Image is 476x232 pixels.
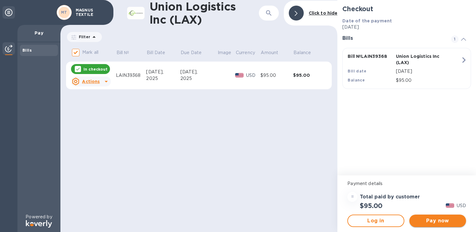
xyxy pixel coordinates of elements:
p: Mark all [82,49,98,56]
p: Image [218,49,231,56]
p: Payment details [347,180,466,187]
span: Balance [293,49,319,56]
div: [DATE], [146,69,180,75]
div: $95.00 [260,72,293,79]
div: $95.00 [293,72,326,78]
div: = [347,192,357,202]
p: Powered by [26,214,52,220]
p: [DATE] [342,24,471,30]
h2: $95.00 [360,202,383,210]
button: Pay now [409,215,466,227]
span: Due Date [181,49,210,56]
p: Bill № LAIN39368 [348,53,393,59]
p: USD [457,202,466,209]
b: Bills [22,48,32,53]
p: USD [246,72,260,79]
span: Amount [261,49,286,56]
h3: Total paid by customer [360,194,420,200]
span: Log in [353,217,398,225]
div: 2025 [180,75,217,82]
h3: Bills [342,35,444,41]
p: Union Logistics Inc (LAX) [396,53,441,66]
div: 2025 [146,75,180,82]
p: Amount [261,49,278,56]
span: Bill Date [147,49,173,56]
p: Filter [76,34,90,39]
span: Pay now [414,217,461,225]
img: USD [446,203,454,208]
b: Click to hide [309,11,338,16]
p: MAGNUS TEXTILE [76,8,107,17]
span: 1 [451,35,459,43]
img: USD [235,73,244,77]
p: Due Date [181,49,202,56]
p: Bill № [117,49,129,56]
button: Bill №LAIN39368Union Logistics Inc (LAX)Bill date[DATE]Balance$95.00 [342,48,471,89]
h2: Checkout [342,5,471,13]
b: MT [61,10,67,15]
p: $95.00 [396,77,461,84]
div: [DATE], [180,69,217,75]
p: In checkout [83,67,107,72]
b: Balance [348,78,365,82]
u: Actions [82,79,100,84]
p: Balance [293,49,311,56]
p: [DATE] [396,68,461,75]
p: Currency [236,49,255,56]
p: Pay [22,30,55,36]
img: Logo [26,220,52,228]
span: Bill № [117,49,137,56]
div: LAIN39368 [116,72,146,79]
b: Bill date [348,69,366,73]
p: Bill Date [147,49,165,56]
button: Log in [347,215,404,227]
b: Date of the payment [342,18,392,23]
